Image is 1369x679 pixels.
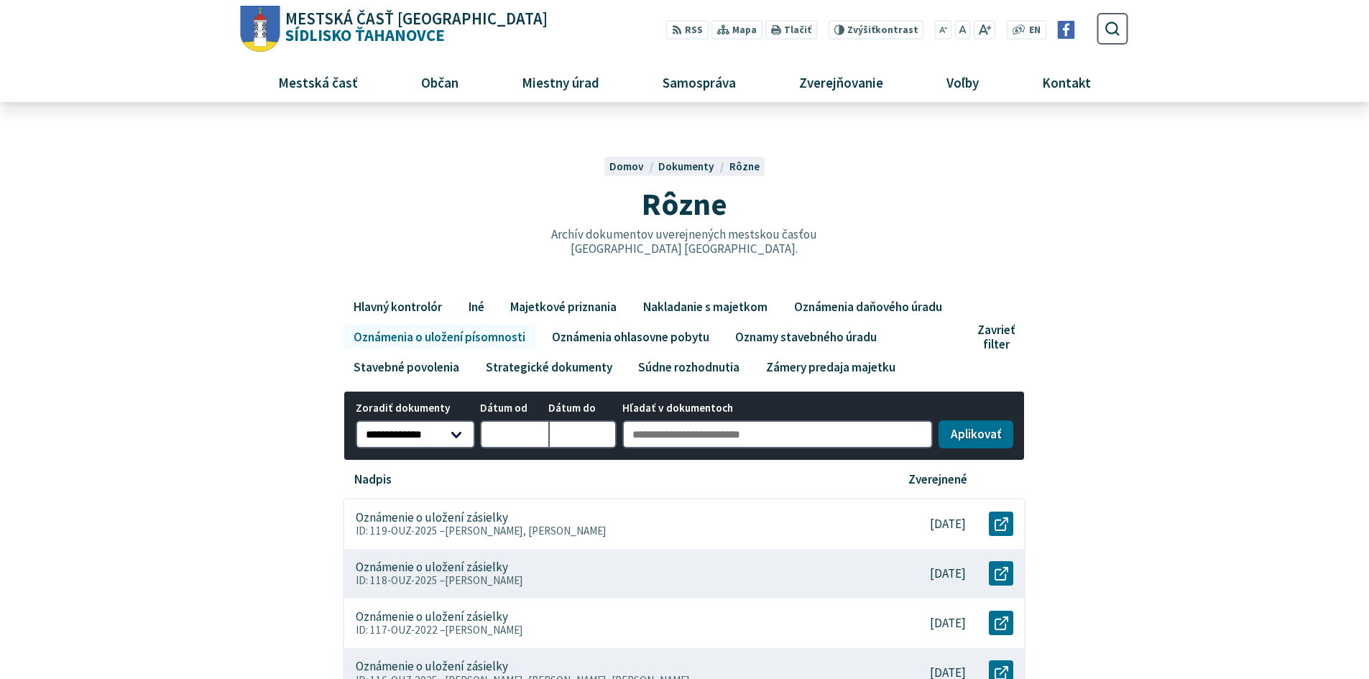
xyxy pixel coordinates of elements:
[1029,23,1041,38] span: EN
[711,20,762,40] a: Mapa
[548,402,617,415] span: Dátum do
[495,63,625,101] a: Miestny úrad
[354,472,392,487] p: Nadpis
[241,6,548,52] a: Logo Sídlisko Ťahanovce, prejsť na domovskú stránku.
[356,402,475,415] span: Zoradiť dokumenty
[480,402,548,415] span: Dátum od
[847,24,918,36] span: kontrast
[784,24,811,36] span: Tlačiť
[725,325,888,349] a: Oznamy stavebného úradu
[280,11,548,44] span: Sídlisko Ťahanovce
[356,659,508,674] p: Oznámenie o uložení zásielky
[972,323,1025,352] button: Zavrieť filter
[973,20,995,40] button: Zväčšiť veľkosť písma
[930,566,966,581] p: [DATE]
[642,184,727,223] span: Rôzne
[356,609,508,624] p: Oznámenie o uložení zásielky
[356,560,508,575] p: Oznámenie o uložení zásielky
[1025,23,1045,38] a: EN
[541,325,719,349] a: Oznámenia ohlasovne pobytu
[548,420,617,449] input: Dátum do
[480,420,548,449] input: Dátum od
[622,402,934,415] span: Hľadať v dokumentoch
[847,24,875,36] span: Zvýšiť
[520,227,848,257] p: Archív dokumentov uverejnených mestskou časťou [GEOGRAPHIC_DATA] [GEOGRAPHIC_DATA].
[637,63,762,101] a: Samospráva
[666,20,709,40] a: RSS
[908,472,967,487] p: Zverejnené
[773,63,910,101] a: Zverejňovanie
[1016,63,1117,101] a: Kontakt
[632,295,778,319] a: Nakladanie s majetkom
[755,355,905,379] a: Zámery predaja majetku
[628,355,750,379] a: Súdne rozhodnutia
[395,63,484,101] a: Občan
[1037,63,1097,101] span: Kontakt
[930,517,966,532] p: [DATE]
[732,23,757,38] span: Mapa
[941,63,985,101] span: Voľby
[935,20,952,40] button: Zmenšiť veľkosť písma
[475,355,622,379] a: Strategické dokumenty
[921,63,1005,101] a: Voľby
[657,63,741,101] span: Samospráva
[609,160,644,173] span: Domov
[954,20,970,40] button: Nastaviť pôvodnú veľkosť písma
[828,20,923,40] button: Zvýšiťkontrast
[356,525,864,537] p: ID: 119-OUZ-2025 –
[445,623,523,637] span: [PERSON_NAME]
[793,63,888,101] span: Zverejňovanie
[445,573,523,587] span: [PERSON_NAME]
[930,616,966,631] p: [DATE]
[685,23,703,38] span: RSS
[977,323,1015,352] span: Zavrieť filter
[729,160,760,173] a: Rôzne
[658,160,729,173] a: Dokumenty
[252,63,384,101] a: Mestská časť
[241,6,280,52] img: Prejsť na domovskú stránku
[356,574,864,587] p: ID: 118-OUZ-2025 –
[622,420,934,449] input: Hľadať v dokumentoch
[458,295,494,319] a: Iné
[783,295,952,319] a: Oznámenia daňového úradu
[939,420,1013,449] button: Aplikovať
[658,160,714,173] span: Dokumenty
[356,510,508,525] p: Oznámenie o uložení zásielky
[609,160,658,173] a: Domov
[356,420,475,449] select: Zoradiť dokumenty
[516,63,604,101] span: Miestny úrad
[272,63,363,101] span: Mestská časť
[415,63,464,101] span: Občan
[1057,21,1075,39] img: Prejsť na Facebook stránku
[285,11,548,27] span: Mestská časť [GEOGRAPHIC_DATA]
[765,20,817,40] button: Tlačiť
[500,295,627,319] a: Majetkové priznania
[343,295,452,319] a: Hlavný kontrolór
[445,524,607,537] span: [PERSON_NAME], [PERSON_NAME]
[343,325,535,349] a: Oznámenia o uložení písomnosti
[343,355,469,379] a: Stavebné povolenia
[356,624,864,637] p: ID: 117-OUZ-2022 –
